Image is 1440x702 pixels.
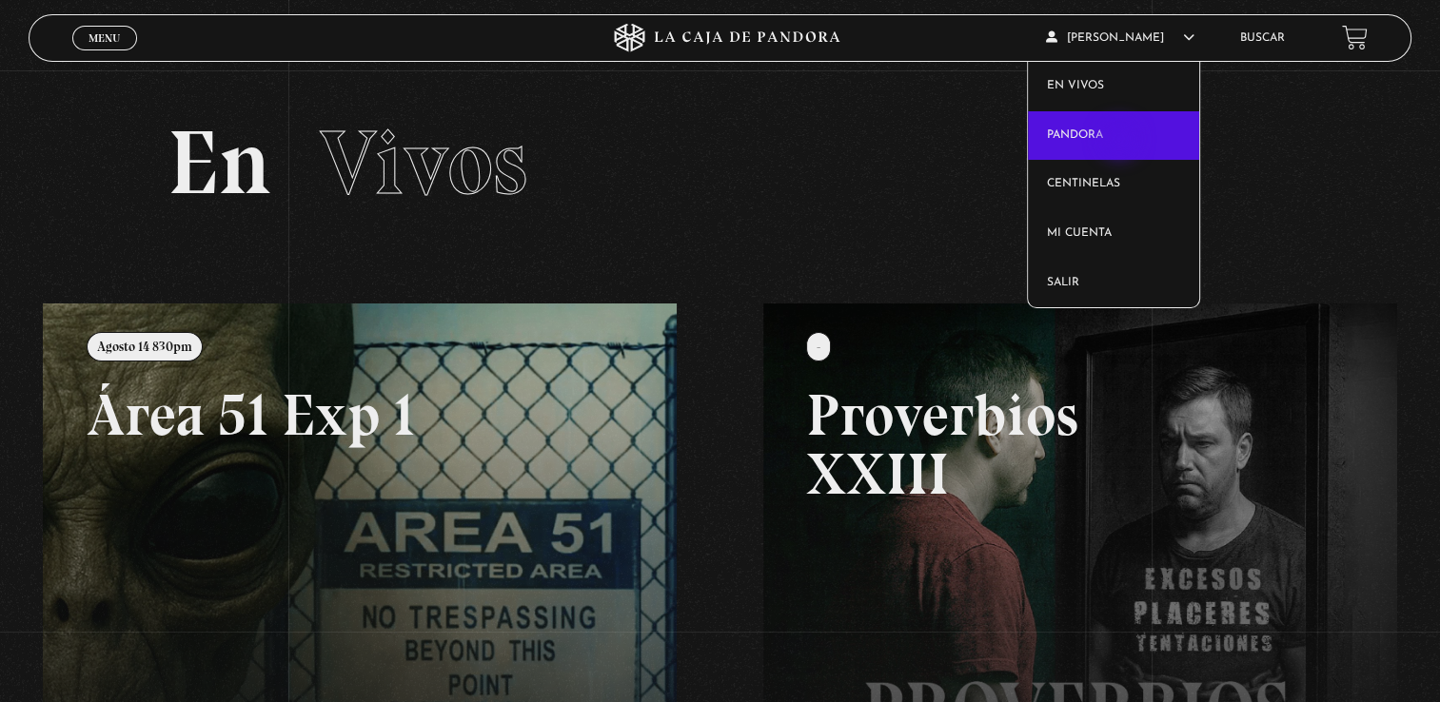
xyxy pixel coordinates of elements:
[1240,32,1285,44] a: Buscar
[1342,25,1368,50] a: View your shopping cart
[89,32,120,44] span: Menu
[1028,111,1199,161] a: Pandora
[1028,62,1199,111] a: En vivos
[1028,259,1199,308] a: Salir
[168,118,1273,208] h2: En
[320,108,527,217] span: Vivos
[1046,32,1194,44] span: [PERSON_NAME]
[82,49,127,62] span: Cerrar
[1028,160,1199,209] a: Centinelas
[1028,209,1199,259] a: Mi cuenta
